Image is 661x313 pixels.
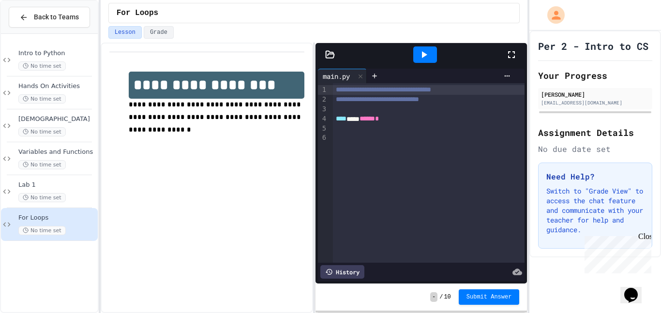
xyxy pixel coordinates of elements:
p: Switch to "Grade View" to access the chat feature and communicate with your teacher for help and ... [546,186,644,235]
h2: Assignment Details [538,126,652,139]
span: No time set [18,160,66,169]
div: 2 [318,95,328,104]
button: Submit Answer [459,289,520,305]
div: History [320,265,364,279]
span: / [439,293,443,301]
div: No due date set [538,143,652,155]
span: Intro to Python [18,49,96,58]
h3: Need Help? [546,171,644,182]
div: main.py [318,71,355,81]
div: [PERSON_NAME] [541,90,649,99]
button: Lesson [108,26,142,39]
div: [EMAIL_ADDRESS][DOMAIN_NAME] [541,99,649,106]
div: main.py [318,69,367,83]
button: Grade [144,26,174,39]
span: Variables and Functions [18,148,96,156]
span: For Loops [18,214,96,222]
button: Back to Teams [9,7,90,28]
span: [DEMOGRAPHIC_DATA] [18,115,96,123]
div: 4 [318,114,328,124]
div: 5 [318,124,328,134]
span: No time set [18,226,66,235]
div: 3 [318,104,328,114]
span: Lab 1 [18,181,96,189]
iframe: chat widget [620,274,651,303]
span: No time set [18,94,66,104]
span: Back to Teams [34,12,79,22]
iframe: chat widget [581,232,651,273]
div: 1 [318,85,328,95]
span: Hands On Activities [18,82,96,90]
div: Chat with us now!Close [4,4,67,61]
div: My Account [537,4,567,26]
h2: Your Progress [538,69,652,82]
h1: Per 2 - Intro to CS [538,39,648,53]
span: Submit Answer [466,293,512,301]
span: 10 [444,293,451,301]
span: For Loops [117,7,158,19]
span: - [430,292,437,302]
div: 6 [318,133,328,143]
span: No time set [18,61,66,71]
span: No time set [18,127,66,136]
span: No time set [18,193,66,202]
